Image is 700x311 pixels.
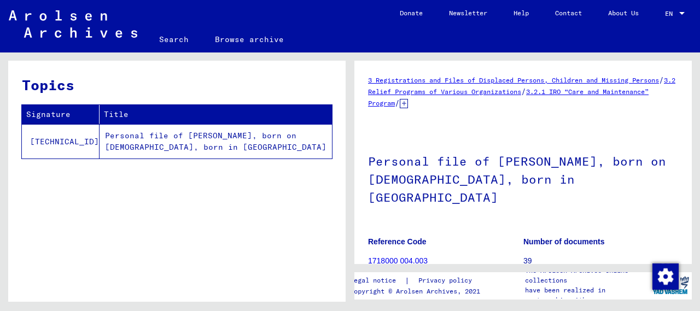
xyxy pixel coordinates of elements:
b: Number of documents [523,237,605,246]
span: EN [665,10,677,17]
td: [TECHNICAL_ID] [22,124,100,159]
p: Copyright © Arolsen Archives, 2021 [350,286,485,296]
b: Reference Code [368,237,427,246]
img: Change consent [652,263,679,290]
a: Search [146,26,202,52]
span: / [659,75,664,85]
a: 1718000 004.003 [368,256,428,265]
div: | [350,275,485,286]
p: 39 [523,255,678,267]
img: yv_logo.png [650,272,691,299]
p: have been realized in partnership with [525,285,650,305]
span: / [521,86,526,96]
td: Personal file of [PERSON_NAME], born on [DEMOGRAPHIC_DATA], born in [GEOGRAPHIC_DATA] [100,124,332,159]
th: Signature [22,105,100,124]
a: Browse archive [202,26,297,52]
th: Title [100,105,332,124]
span: / [395,98,400,108]
h3: Topics [22,74,331,96]
p: The Arolsen Archives online collections [525,266,650,285]
a: Privacy policy [410,275,485,286]
a: 3 Registrations and Files of Displaced Persons, Children and Missing Persons [368,76,659,84]
img: Arolsen_neg.svg [9,10,137,38]
h1: Personal file of [PERSON_NAME], born on [DEMOGRAPHIC_DATA], born in [GEOGRAPHIC_DATA] [368,136,678,220]
a: Legal notice [350,275,405,286]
